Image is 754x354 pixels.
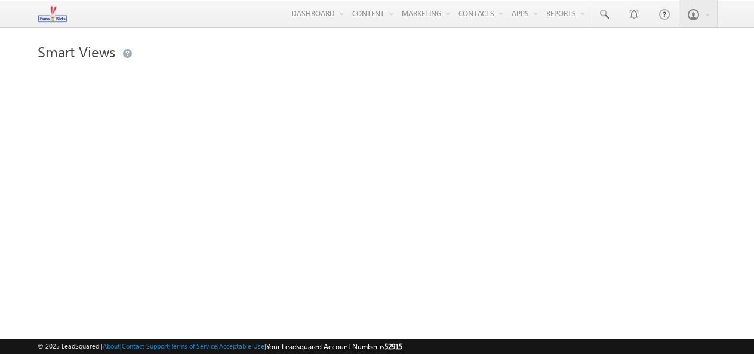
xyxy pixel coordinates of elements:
[38,42,115,61] span: Smart Views
[103,342,120,350] a: About
[384,342,402,351] span: 52915
[38,3,67,24] img: Custom Logo
[38,341,402,352] span: © 2025 LeadSquared | | | | |
[219,342,264,350] a: Acceptable Use
[266,342,402,351] span: Your Leadsquared Account Number is
[122,342,169,350] a: Contact Support
[171,342,217,350] a: Terms of Service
